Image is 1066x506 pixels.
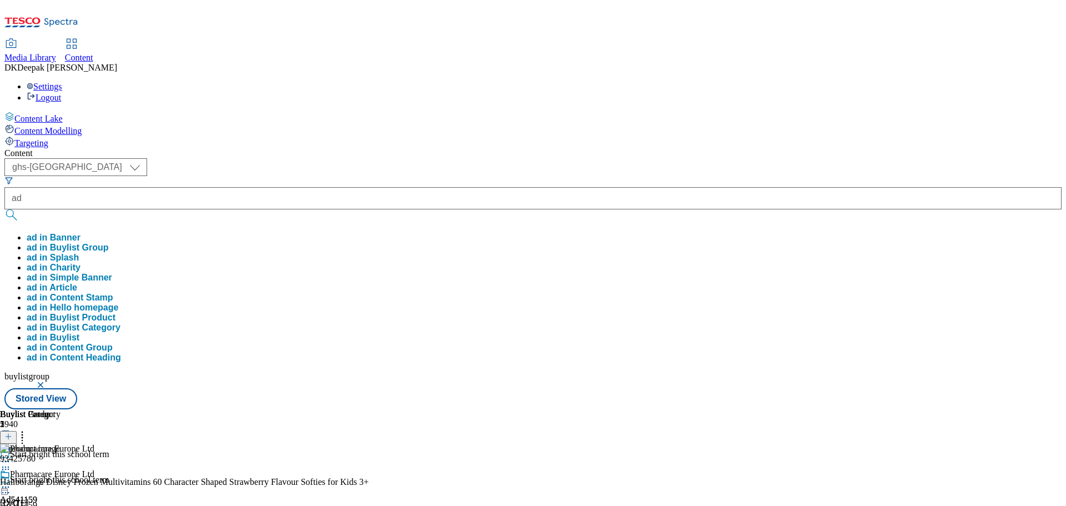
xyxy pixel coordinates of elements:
[4,136,1062,148] a: Targeting
[4,176,13,185] svg: Search Filters
[27,82,62,91] a: Settings
[4,63,17,72] span: DK
[27,333,79,343] button: ad in Buylist
[27,293,113,303] button: ad in Content Stamp
[4,148,1062,158] div: Content
[50,293,113,302] span: Content Stamp
[27,303,118,313] button: ad in Hello homepage
[27,263,81,273] button: ad in Charity
[14,138,48,148] span: Targeting
[27,243,109,253] div: ad in
[50,343,113,352] span: Content Group
[4,372,49,381] span: buylistgroup
[50,263,81,272] span: Charity
[4,187,1062,209] input: Search
[27,343,113,353] div: ad in
[17,63,117,72] span: Deepak [PERSON_NAME]
[27,293,113,303] div: ad in
[27,233,81,243] button: ad in Banner
[27,353,121,363] button: ad in Content Heading
[14,126,82,136] span: Content Modelling
[50,323,120,332] span: Buylist Category
[14,114,63,123] span: Content Lake
[27,323,120,333] div: ad in
[27,313,115,323] button: ad in Buylist Product
[27,273,112,283] button: ad in Simple Banner
[65,39,93,63] a: Content
[27,283,77,293] button: ad in Article
[4,53,56,62] span: Media Library
[27,243,109,253] button: ad in Buylist Group
[50,243,109,252] span: Buylist Group
[4,112,1062,124] a: Content Lake
[65,53,93,62] span: Content
[27,253,79,263] button: ad in Splash
[27,263,81,273] div: ad in
[27,343,113,353] button: ad in Content Group
[27,323,120,333] button: ad in Buylist Category
[4,388,77,409] button: Stored View
[4,124,1062,136] a: Content Modelling
[4,39,56,63] a: Media Library
[27,93,61,102] a: Logout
